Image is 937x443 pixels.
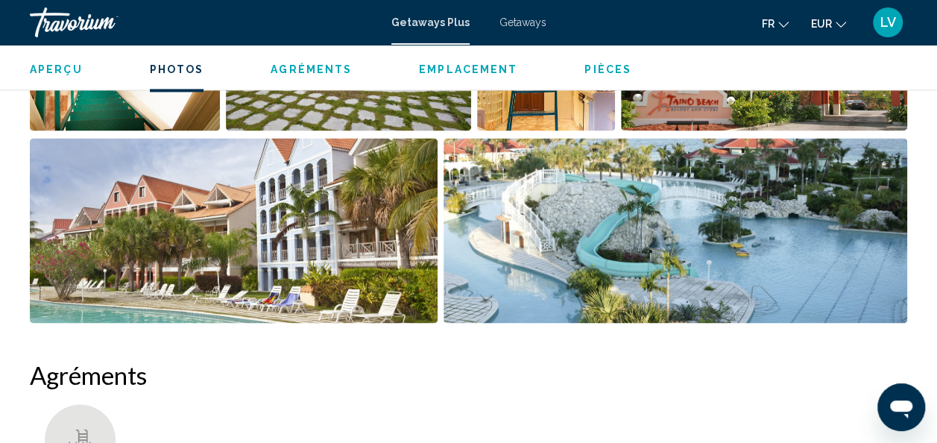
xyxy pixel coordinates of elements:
[30,63,83,75] span: Aperçu
[150,63,204,75] span: Photos
[271,63,352,75] span: Agréments
[271,63,352,76] button: Agréments
[499,16,546,28] a: Getaways
[811,18,832,30] span: EUR
[419,63,517,76] button: Emplacement
[877,383,925,431] iframe: Bouton de lancement de la fenêtre de messagerie
[868,7,907,38] button: User Menu
[762,13,789,34] button: Change language
[150,63,204,76] button: Photos
[762,18,774,30] span: fr
[811,13,846,34] button: Change currency
[391,16,470,28] a: Getaways Plus
[880,15,896,30] span: LV
[30,137,438,324] button: Open full-screen image slider
[419,63,517,75] span: Emplacement
[584,63,631,75] span: Pièces
[584,63,631,76] button: Pièces
[30,359,907,389] h2: Agréments
[30,63,83,76] button: Aperçu
[444,137,907,324] button: Open full-screen image slider
[30,7,376,37] a: Travorium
